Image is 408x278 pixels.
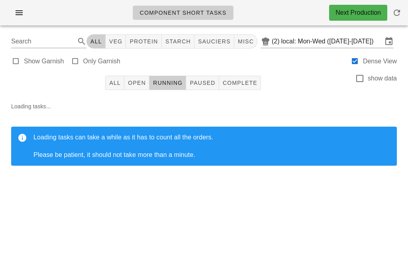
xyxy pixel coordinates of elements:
span: starch [165,38,191,45]
span: protein [129,38,158,45]
label: Dense View [363,57,397,65]
label: Only Garnish [83,57,120,65]
button: protein [126,34,161,49]
button: starch [162,34,194,49]
span: veg [109,38,123,45]
span: All [90,38,102,45]
button: Running [149,76,186,90]
label: show data [368,74,397,82]
span: Open [127,80,146,86]
span: All [109,80,121,86]
span: Complete [222,80,257,86]
div: Next Production [335,8,381,18]
span: misc [237,38,254,45]
button: veg [106,34,126,49]
span: Component Short Tasks [139,10,227,16]
button: misc [234,34,257,49]
button: Open [124,76,149,90]
button: Complete [219,76,261,90]
a: Component Short Tasks [133,6,233,20]
button: Paused [186,76,219,90]
div: Loading tasks can take a while as it has to count all the orders. Please be patient, it should no... [33,133,390,159]
div: Loading tasks... [5,96,403,178]
button: All [86,34,106,49]
label: Show Garnish [24,57,64,65]
div: (2) [272,37,281,45]
span: Running [153,80,182,86]
button: sauciers [194,34,234,49]
span: sauciers [198,38,231,45]
span: Paused [189,80,215,86]
button: All [105,76,124,90]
